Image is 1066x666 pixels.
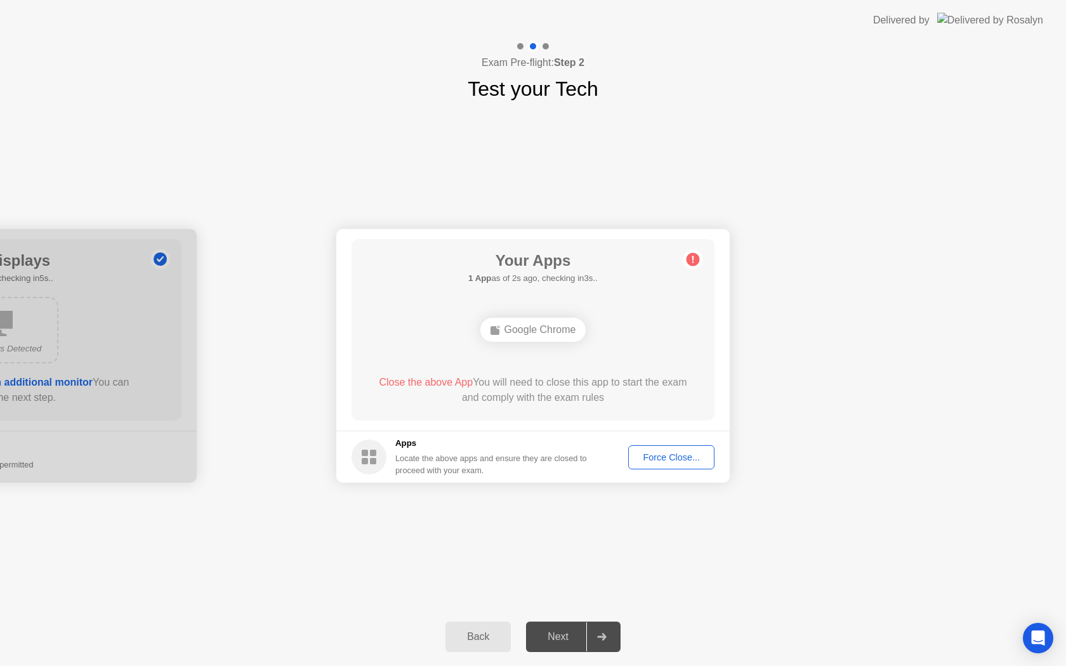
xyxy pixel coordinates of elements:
h4: Exam Pre-flight: [482,55,584,70]
h1: Your Apps [468,249,598,272]
h1: Test your Tech [468,74,598,104]
div: You will need to close this app to start the exam and comply with the exam rules [370,375,697,405]
span: Close the above App [379,377,473,388]
h5: as of 2s ago, checking in3s.. [468,272,598,285]
b: Step 2 [554,57,584,68]
div: Force Close... [633,452,710,462]
h5: Apps [395,437,588,450]
div: Delivered by [873,13,930,28]
div: Open Intercom Messenger [1023,623,1053,653]
img: Delivered by Rosalyn [937,13,1043,27]
div: Next [530,631,586,643]
button: Back [445,622,511,652]
div: Google Chrome [480,318,586,342]
button: Force Close... [628,445,714,469]
b: 1 App [468,273,491,283]
button: Next [526,622,621,652]
div: Back [449,631,507,643]
div: Locate the above apps and ensure they are closed to proceed with your exam. [395,452,588,476]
